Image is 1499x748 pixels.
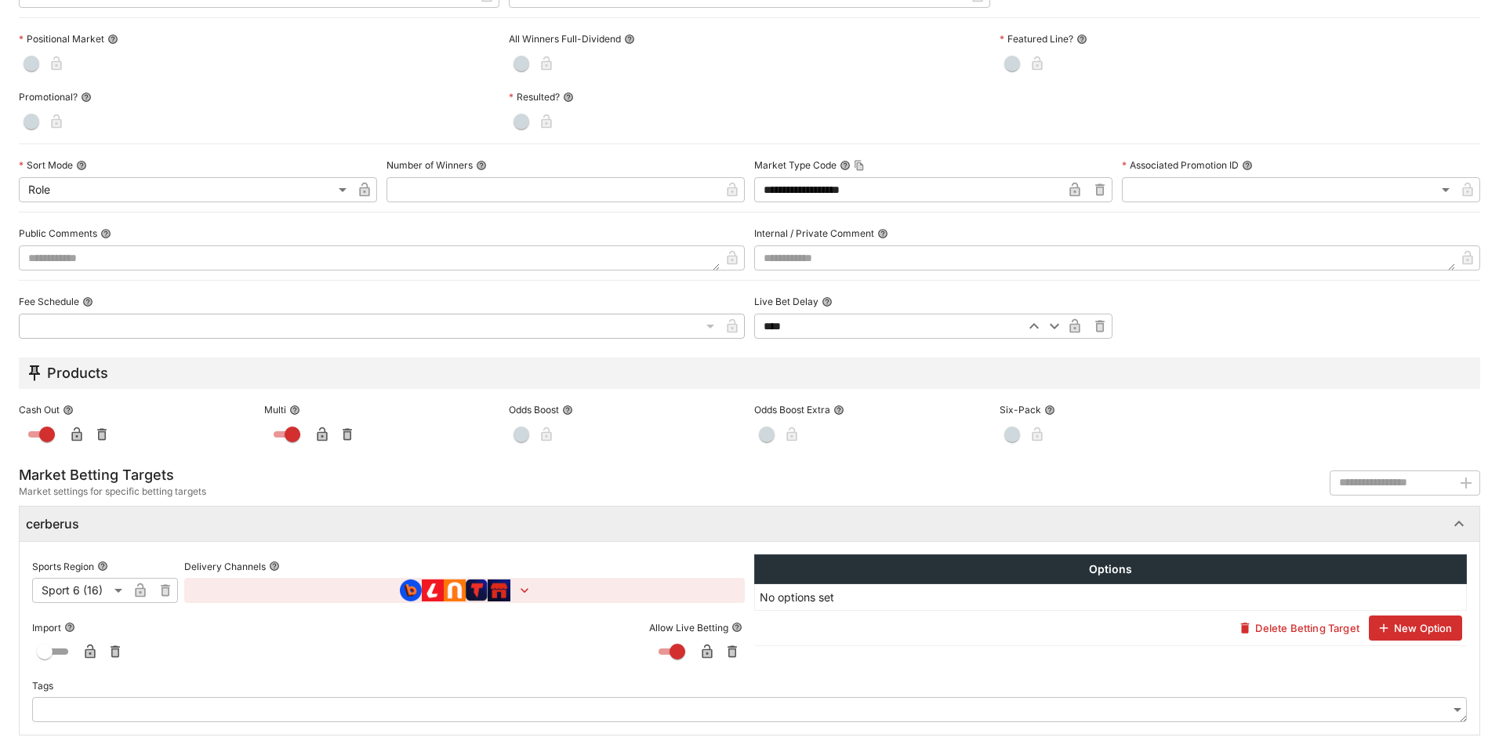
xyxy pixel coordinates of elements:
[833,405,844,416] button: Odds Boost Extra
[1076,34,1087,45] button: Featured Line?
[269,561,280,572] button: Delivery Channels
[840,160,851,171] button: Market Type CodeCopy To Clipboard
[422,579,444,601] img: brand
[264,403,286,416] p: Multi
[822,296,833,307] button: Live Bet Delay
[19,227,97,240] p: Public Comments
[32,578,128,603] div: Sport 6 (16)
[444,579,466,601] img: brand
[624,34,635,45] button: All Winners Full-Dividend
[97,561,108,572] button: Sports Region
[26,516,79,532] h6: cerberus
[19,158,73,172] p: Sort Mode
[100,228,111,239] button: Public Comments
[854,160,865,171] button: Copy To Clipboard
[47,364,108,382] h5: Products
[32,679,53,692] p: Tags
[562,405,573,416] button: Odds Boost
[509,90,560,103] p: Resulted?
[19,295,79,308] p: Fee Schedule
[476,160,487,171] button: Number of Winners
[754,403,830,416] p: Odds Boost Extra
[19,484,206,499] span: Market settings for specific betting targets
[1000,403,1041,416] p: Six-Pack
[754,227,874,240] p: Internal / Private Comment
[1242,160,1253,171] button: Associated Promotion ID
[64,622,75,633] button: Import
[563,92,574,103] button: Resulted?
[466,579,488,601] img: brand
[63,405,74,416] button: Cash Out
[19,177,352,202] div: Role
[755,555,1467,584] th: Options
[509,403,559,416] p: Odds Boost
[107,34,118,45] button: Positional Market
[19,403,60,416] p: Cash Out
[76,160,87,171] button: Sort Mode
[19,466,206,484] h5: Market Betting Targets
[184,560,266,573] p: Delivery Channels
[32,621,61,634] p: Import
[755,584,1467,611] td: No options set
[1230,615,1368,641] button: Delete Betting Target
[19,32,104,45] p: Positional Market
[509,32,621,45] p: All Winners Full-Dividend
[877,228,888,239] button: Internal / Private Comment
[387,158,473,172] p: Number of Winners
[289,405,300,416] button: Multi
[82,296,93,307] button: Fee Schedule
[1000,32,1073,45] p: Featured Line?
[1044,405,1055,416] button: Six-Pack
[1122,158,1239,172] p: Associated Promotion ID
[754,295,818,308] p: Live Bet Delay
[19,90,78,103] p: Promotional?
[81,92,92,103] button: Promotional?
[649,621,728,634] p: Allow Live Betting
[400,579,422,601] img: brand
[488,579,510,601] img: brand
[32,560,94,573] p: Sports Region
[754,158,837,172] p: Market Type Code
[731,622,742,633] button: Allow Live Betting
[1369,615,1462,641] button: New Option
